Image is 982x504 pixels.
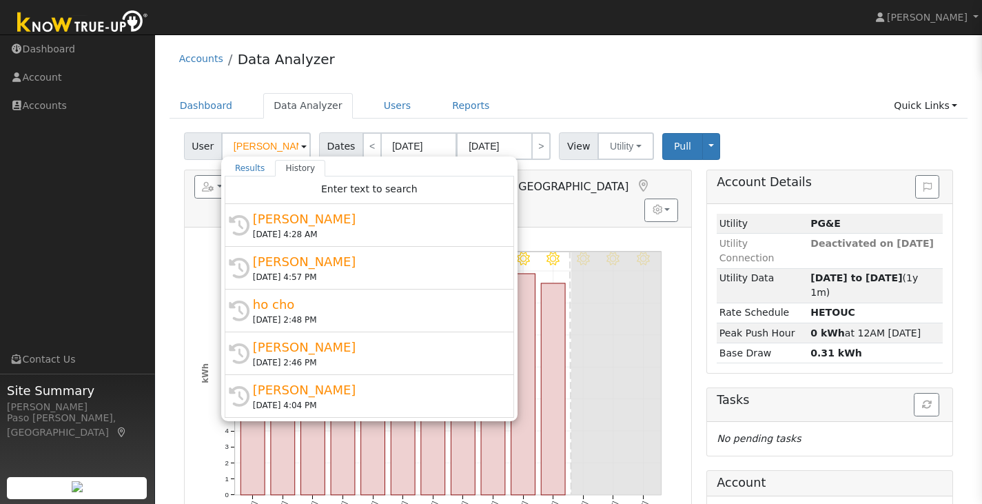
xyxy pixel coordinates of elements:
i: History [229,301,249,321]
strong: 0 kWh [810,327,845,339]
div: ho cho [253,295,498,314]
rect: onclick="" [391,388,415,495]
img: Know True-Up [10,8,155,39]
span: User [184,132,222,160]
rect: onclick="" [271,365,295,494]
text: 4 [225,427,229,434]
a: Results [225,160,276,177]
td: Base Draw [717,343,808,363]
rect: onclick="" [481,292,505,494]
strong: ID: 17268174, authorized: 09/09/25 [810,218,841,229]
a: Accounts [179,53,223,64]
div: [DATE] 2:46 PM [253,356,498,369]
i: History [229,343,249,364]
a: Map [635,179,651,193]
div: [PERSON_NAME] [253,338,498,356]
img: retrieve [72,481,83,492]
a: Reports [442,93,500,119]
rect: onclick="" [451,371,475,494]
div: [DATE] 4:04 PM [253,399,498,412]
rect: onclick="" [360,387,385,494]
h5: Tasks [717,393,943,407]
td: at 12AM [DATE] [808,323,943,343]
rect: onclick="" [511,274,535,495]
div: [PERSON_NAME] [253,210,498,228]
a: Users [374,93,422,119]
td: Utility Data [717,268,808,303]
div: Paso [PERSON_NAME], [GEOGRAPHIC_DATA] [7,411,147,440]
span: Deactivated on [DATE] [810,238,934,249]
a: Map [116,427,128,438]
rect: onclick="" [241,353,265,495]
rect: onclick="" [541,283,565,495]
i: 9/08 - Clear [516,252,529,265]
td: Utility [717,214,808,234]
button: Utility [597,132,654,160]
div: [PERSON_NAME] [253,252,498,271]
span: Enter text to search [321,183,418,194]
rect: onclick="" [300,390,325,495]
strong: [DATE] to [DATE] [810,272,902,283]
span: [PERSON_NAME] [887,12,968,23]
div: [PERSON_NAME] [253,381,498,399]
a: Quick Links [883,93,968,119]
strong: 0.31 kWh [810,347,862,359]
text: kWh [200,363,209,383]
div: [DATE] 2:48 PM [253,314,498,326]
i: History [229,215,249,236]
a: > [531,132,551,160]
span: Dates [319,132,363,160]
a: History [275,160,325,177]
span: Site Summary [7,381,147,400]
td: Rate Schedule [717,303,808,323]
i: 9/09 - MostlyClear [546,252,560,265]
rect: onclick="" [331,410,355,495]
text: 3 [225,443,228,450]
text: 2 [225,458,228,466]
a: Dashboard [170,93,243,119]
span: Pull [674,141,691,152]
h5: Account [717,476,766,490]
span: (1y 1m) [810,272,918,298]
div: [DATE] 4:57 PM [253,271,498,283]
a: < [362,132,382,160]
a: Data Analyzer [263,93,353,119]
i: No pending tasks [717,433,801,444]
h5: Account Details [717,175,943,190]
button: Refresh [914,393,939,416]
div: [DATE] 4:28 AM [253,228,498,241]
td: Peak Push Hour [717,323,808,343]
div: [PERSON_NAME] [7,400,147,414]
span: Utility Connection [719,238,775,263]
button: Issue History [915,175,939,199]
text: 1 [225,475,228,483]
button: Pull [662,133,703,160]
a: Data Analyzer [238,51,335,68]
rect: onclick="" [421,366,445,495]
strong: W [810,307,855,318]
text: 0 [225,491,229,498]
span: View [559,132,598,160]
input: Select a User [221,132,311,160]
i: History [229,386,249,407]
i: History [229,258,249,279]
